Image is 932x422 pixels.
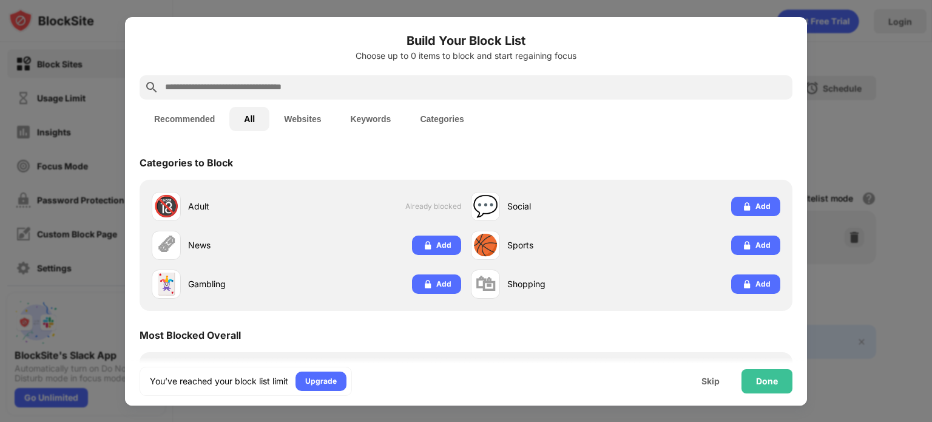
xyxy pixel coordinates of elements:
[140,329,241,341] div: Most Blocked Overall
[140,32,792,50] h6: Build Your Block List
[701,376,720,386] div: Skip
[755,239,771,251] div: Add
[154,194,179,219] div: 🔞
[144,80,159,95] img: search.svg
[305,375,337,387] div: Upgrade
[473,233,498,257] div: 🏀
[188,239,306,251] div: News
[150,375,288,387] div: You’ve reached your block list limit
[475,271,496,296] div: 🛍
[229,107,269,131] button: All
[188,277,306,290] div: Gambling
[269,107,336,131] button: Websites
[755,200,771,213] div: Add
[140,51,792,61] div: Choose up to 0 items to block and start regaining focus
[436,239,451,251] div: Add
[140,157,233,169] div: Categories to Block
[756,376,778,386] div: Done
[507,239,626,251] div: Sports
[405,107,478,131] button: Categories
[405,202,461,211] span: Already blocked
[436,278,451,290] div: Add
[507,200,626,213] div: Social
[473,194,498,219] div: 💬
[188,200,306,213] div: Adult
[507,277,626,290] div: Shopping
[154,271,179,296] div: 🃏
[755,278,771,290] div: Add
[336,107,405,131] button: Keywords
[156,233,177,257] div: 🗞
[140,107,229,131] button: Recommended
